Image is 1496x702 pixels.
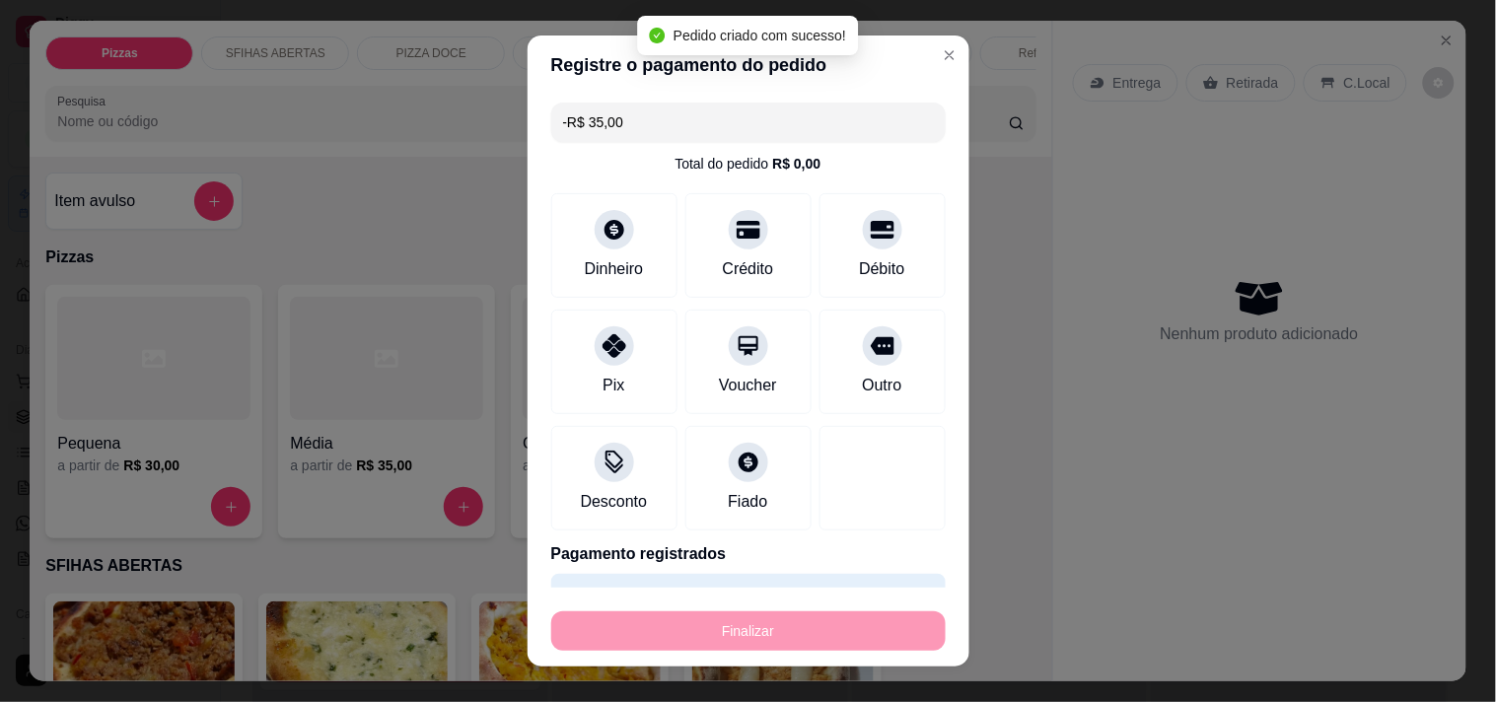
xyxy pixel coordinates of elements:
[528,35,969,95] header: Registre o pagamento do pedido
[603,374,624,397] div: Pix
[581,490,648,514] div: Desconto
[585,257,644,281] div: Dinheiro
[563,103,934,142] input: Ex.: hambúrguer de cordeiro
[859,257,904,281] div: Débito
[728,490,767,514] div: Fiado
[551,542,946,566] p: Pagamento registrados
[934,39,965,71] button: Close
[674,28,846,43] span: Pedido criado com sucesso!
[772,154,820,174] div: R$ 0,00
[650,28,666,43] span: check-circle
[723,257,774,281] div: Crédito
[719,374,777,397] div: Voucher
[675,154,820,174] div: Total do pedido
[862,374,901,397] div: Outro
